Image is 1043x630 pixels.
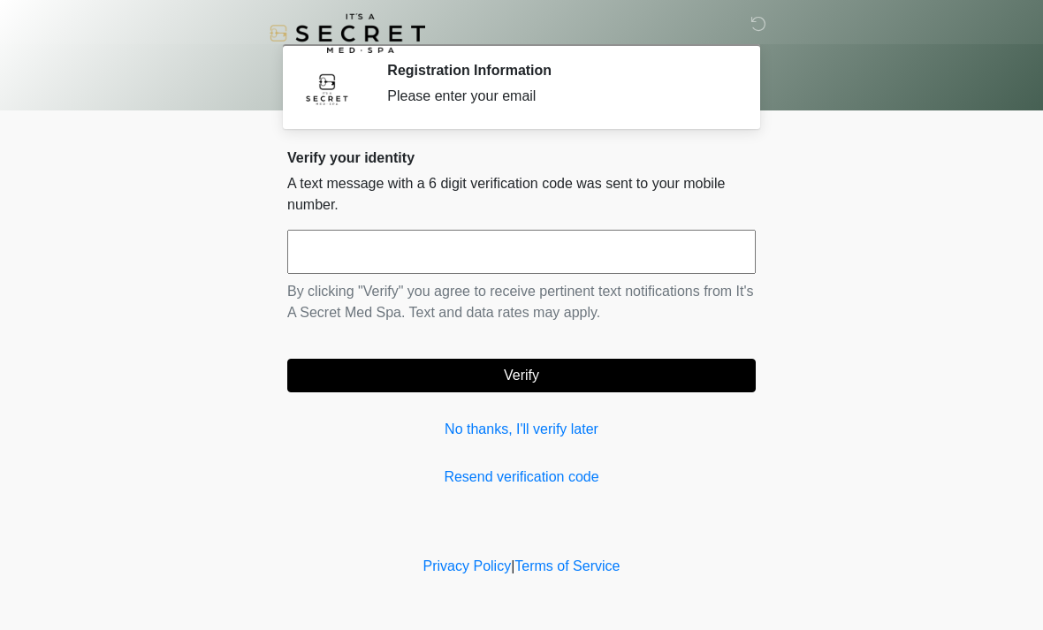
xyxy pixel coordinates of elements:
[287,467,756,488] a: Resend verification code
[387,62,729,79] h2: Registration Information
[287,419,756,440] a: No thanks, I'll verify later
[514,558,620,573] a: Terms of Service
[270,13,425,53] img: It's A Secret Med Spa Logo
[287,281,756,323] p: By clicking "Verify" you agree to receive pertinent text notifications from It's A Secret Med Spa...
[287,359,756,392] button: Verify
[301,62,354,115] img: Agent Avatar
[423,558,512,573] a: Privacy Policy
[511,558,514,573] a: |
[287,149,756,166] h2: Verify your identity
[387,86,729,107] div: Please enter your email
[287,173,756,216] p: A text message with a 6 digit verification code was sent to your mobile number.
